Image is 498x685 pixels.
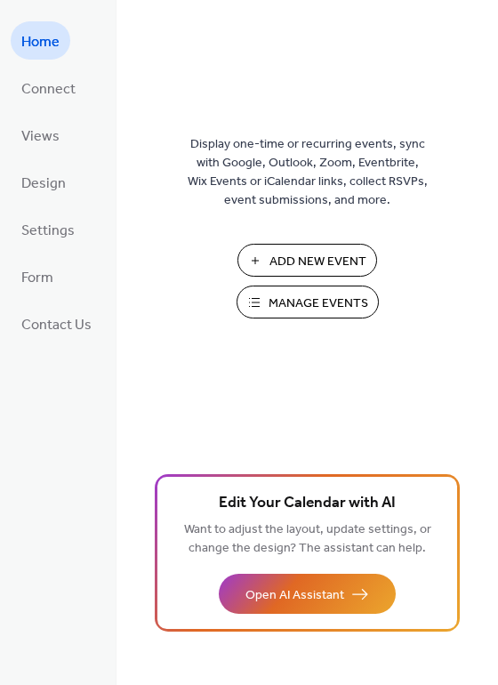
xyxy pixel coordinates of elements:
a: Home [11,21,70,60]
a: Settings [11,210,85,248]
button: Add New Event [237,244,377,277]
span: Views [21,123,60,150]
span: Want to adjust the layout, update settings, or change the design? The assistant can help. [184,518,431,560]
span: Connect [21,76,76,103]
span: Edit Your Calendar with AI [219,491,396,516]
span: Contact Us [21,311,92,339]
span: Manage Events [269,294,368,313]
span: Display one-time or recurring events, sync with Google, Outlook, Zoom, Eventbrite, Wix Events or ... [188,135,428,210]
span: Settings [21,217,75,245]
a: Contact Us [11,304,102,342]
a: Connect [11,68,86,107]
span: Open AI Assistant [245,586,344,605]
a: Form [11,257,64,295]
span: Form [21,264,53,292]
button: Open AI Assistant [219,574,396,614]
span: Design [21,170,66,197]
a: Views [11,116,70,154]
button: Manage Events [237,286,379,318]
span: Home [21,28,60,56]
a: Design [11,163,76,201]
span: Add New Event [269,253,366,271]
